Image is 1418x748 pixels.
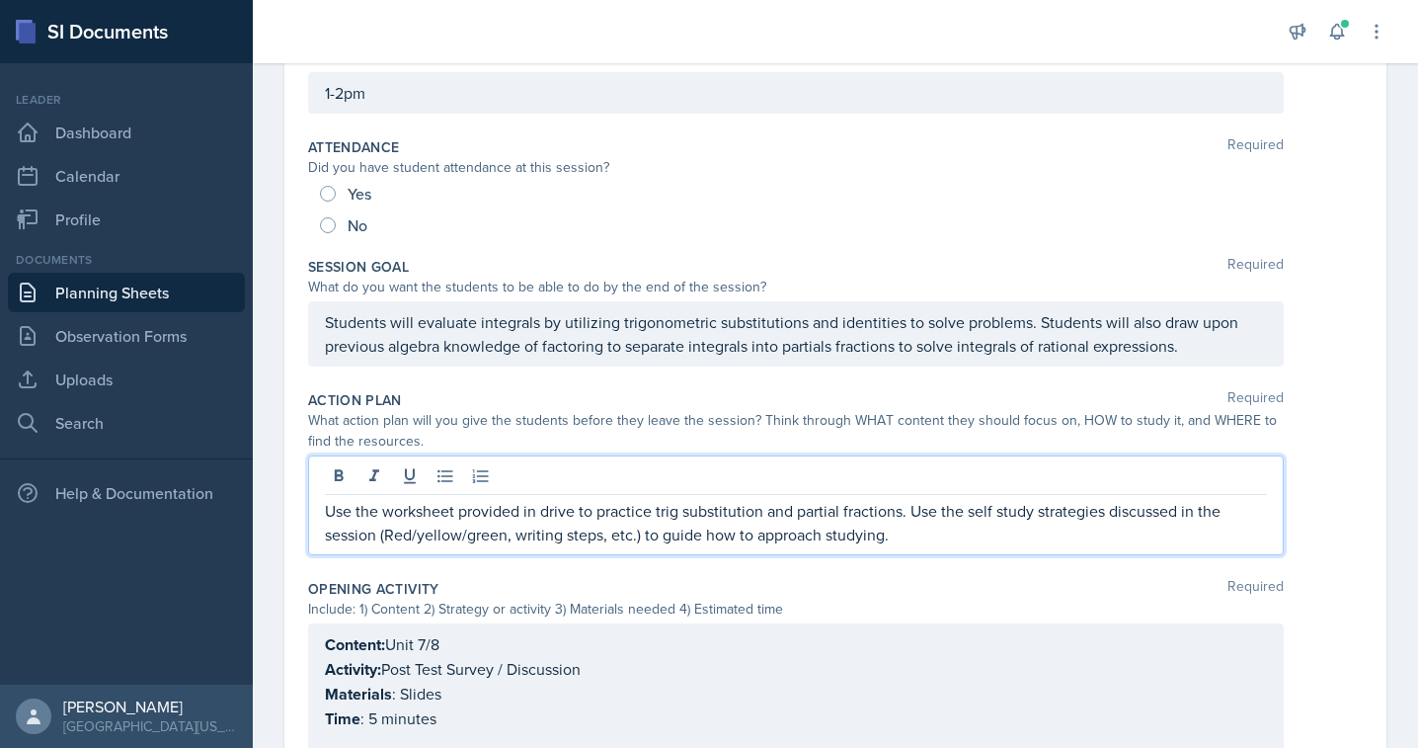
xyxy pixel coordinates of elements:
[308,277,1284,297] div: What do you want the students to be able to do by the end of the session?
[8,113,245,152] a: Dashboard
[348,184,371,204] span: Yes
[8,156,245,196] a: Calendar
[325,81,1267,105] p: 1-2pm
[308,579,439,599] label: Opening Activity
[63,716,237,736] div: [GEOGRAPHIC_DATA][US_STATE] in [GEOGRAPHIC_DATA]
[8,473,245,513] div: Help & Documentation
[308,390,402,410] label: Action Plan
[8,251,245,269] div: Documents
[308,137,400,157] label: Attendance
[1227,257,1284,277] span: Required
[325,707,360,730] strong: Time
[308,157,1284,178] div: Did you have student attendance at this session?
[325,633,385,656] strong: Content:
[348,215,367,235] span: No
[325,683,392,706] strong: Materials
[325,499,1267,546] p: Use the worksheet provided in drive to practice trig substitution and partial fractions. Use the ...
[1227,137,1284,157] span: Required
[325,310,1267,358] p: Students will evaluate integrals by utilizing trigonometric substitutions and identities to solve...
[308,410,1284,452] div: What action plan will you give the students before they leave the session? Think through WHAT con...
[8,403,245,443] a: Search
[1227,579,1284,599] span: Required
[325,706,1267,731] p: : 5 minutes
[325,657,1267,682] p: Post Test Survey / Discussion
[1227,390,1284,410] span: Required
[325,632,1267,657] p: Unit 7/8
[8,360,245,399] a: Uploads
[8,91,245,109] div: Leader
[8,200,245,239] a: Profile
[308,257,409,277] label: Session Goal
[325,682,1267,706] p: : Slides
[63,697,237,716] div: [PERSON_NAME]
[325,658,381,681] strong: Activity:
[308,599,1284,620] div: Include: 1) Content 2) Strategy or activity 3) Materials needed 4) Estimated time
[8,273,245,312] a: Planning Sheets
[8,316,245,356] a: Observation Forms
